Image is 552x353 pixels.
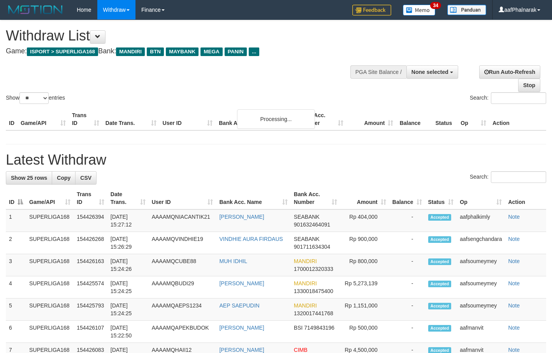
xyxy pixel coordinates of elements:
span: MANDIRI [294,258,317,264]
td: aafsoumeymey [457,276,505,299]
a: Copy [52,171,76,184]
td: [DATE] 15:24:26 [107,254,149,276]
span: MANDIRI [294,302,317,309]
img: Button%20Memo.svg [403,5,436,16]
button: None selected [406,65,458,79]
a: [PERSON_NAME] [219,347,264,353]
span: Accepted [428,214,452,221]
th: Amount: activate to sort column ascending [340,187,389,209]
th: Status: activate to sort column ascending [425,187,457,209]
td: - [389,276,425,299]
span: MAYBANK [166,47,199,56]
span: None selected [411,69,448,75]
th: Date Trans. [102,108,160,130]
td: aafsengchandara [457,232,505,254]
th: Amount [346,108,397,130]
span: PANIN [225,47,247,56]
td: AAAAMQNIACANTIK21 [149,209,216,232]
a: Note [508,325,520,331]
th: ID [6,108,18,130]
td: SUPERLIGA168 [26,209,74,232]
td: aafsoumeymey [457,299,505,321]
label: Show entries [6,92,65,104]
h1: Latest Withdraw [6,152,546,168]
span: CIMB [294,347,308,353]
a: Run Auto-Refresh [479,65,540,79]
th: Bank Acc. Name [216,108,296,130]
img: Feedback.jpg [352,5,391,16]
td: aafsoumeymey [457,254,505,276]
span: Accepted [428,325,452,332]
span: Accepted [428,303,452,309]
a: Stop [518,79,540,92]
td: Rp 1,151,000 [340,299,389,321]
th: Op: activate to sort column ascending [457,187,505,209]
td: SUPERLIGA168 [26,299,74,321]
td: 154426107 [74,321,107,343]
td: Rp 800,000 [340,254,389,276]
label: Search: [470,171,546,183]
td: SUPERLIGA168 [26,254,74,276]
td: - [389,254,425,276]
th: Game/API [18,108,69,130]
span: BTN [147,47,164,56]
input: Search: [491,171,546,183]
span: ... [249,47,259,56]
a: [PERSON_NAME] [219,280,264,286]
input: Search: [491,92,546,104]
th: Date Trans.: activate to sort column ascending [107,187,149,209]
span: Accepted [428,236,452,243]
img: MOTION_logo.png [6,4,65,16]
select: Showentries [19,92,49,104]
th: Action [505,187,546,209]
span: Copy 901632464091 to clipboard [294,221,330,228]
span: Copy [57,175,70,181]
a: Note [508,258,520,264]
span: SEABANK [294,236,320,242]
th: User ID: activate to sort column ascending [149,187,216,209]
span: 34 [430,2,441,9]
th: Bank Acc. Number [296,108,346,130]
th: Action [489,108,546,130]
label: Search: [470,92,546,104]
a: Show 25 rows [6,171,52,184]
a: VINDHIE AURA FIRDAUS [219,236,283,242]
a: Note [508,347,520,353]
span: Copy 901711634304 to clipboard [294,244,330,250]
a: AEP SAEPUDIN [219,302,259,309]
th: Bank Acc. Name: activate to sort column ascending [216,187,290,209]
span: MEGA [200,47,223,56]
td: AAAAMQBUDI29 [149,276,216,299]
h1: Withdraw List [6,28,360,44]
td: Rp 404,000 [340,209,389,232]
th: Game/API: activate to sort column ascending [26,187,74,209]
span: CSV [80,175,91,181]
th: Trans ID: activate to sort column ascending [74,187,107,209]
td: AAAAMQVINDHIE19 [149,232,216,254]
td: 6 [6,321,26,343]
td: 2 [6,232,26,254]
a: Note [508,302,520,309]
td: - [389,209,425,232]
span: Copy 1330018475400 to clipboard [294,288,333,294]
th: ID: activate to sort column descending [6,187,26,209]
td: Rp 500,000 [340,321,389,343]
td: 154426268 [74,232,107,254]
span: Accepted [428,281,452,287]
td: 3 [6,254,26,276]
td: [DATE] 15:26:29 [107,232,149,254]
th: Status [432,108,457,130]
td: 154426163 [74,254,107,276]
div: Processing... [237,109,315,129]
td: Rp 5,273,139 [340,276,389,299]
td: 154425793 [74,299,107,321]
a: Note [508,236,520,242]
th: Balance [396,108,432,130]
a: Note [508,214,520,220]
td: 4 [6,276,26,299]
th: Bank Acc. Number: activate to sort column ascending [291,187,340,209]
td: Rp 900,000 [340,232,389,254]
td: 154426394 [74,209,107,232]
div: PGA Site Balance / [350,65,406,79]
a: CSV [75,171,97,184]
